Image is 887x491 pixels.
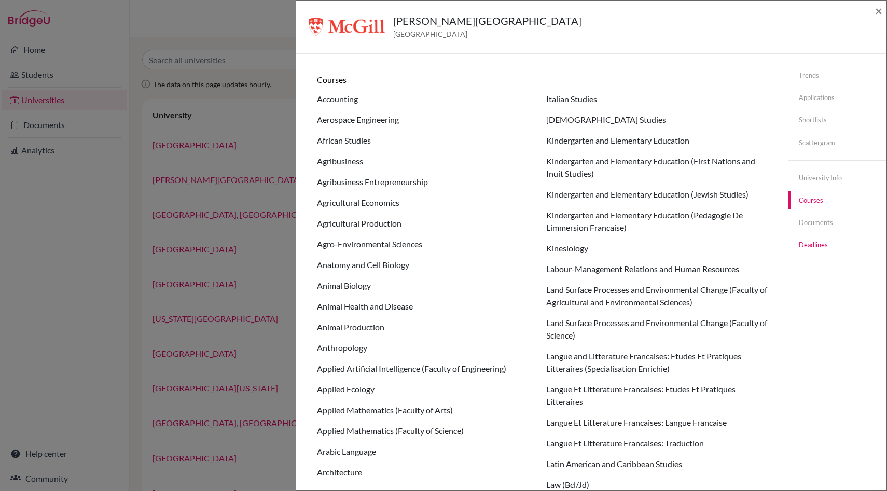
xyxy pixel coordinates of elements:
li: Arabic Language [317,445,538,458]
li: Accounting [317,93,538,105]
li: Agricultural Production [317,217,538,230]
li: Architecture [317,466,538,479]
a: Applications [788,89,886,107]
h6: Courses [317,75,767,85]
li: Agricultural Economics [317,197,538,209]
li: Animal Biology [317,279,538,292]
li: Kindergarten and Elementary Education (Pedagogie De Limmersion Francaise) [546,209,767,234]
li: Kindergarten and Elementary Education (First Nations and Inuit Studies) [546,155,767,180]
li: Anatomy and Cell Biology [317,259,538,271]
li: Italian Studies [546,93,767,105]
li: Anthropology [317,342,538,354]
li: Langue and Litterature Francaises: Etudes Et Pratiques Litteraires (Specialisation Enrichie) [546,350,767,375]
li: Animal Production [317,321,538,333]
a: Trends [788,66,886,85]
li: Labour-Management Relations and Human Resources [546,263,767,275]
li: Animal Health and Disease [317,300,538,313]
li: Applied Ecology [317,383,538,396]
a: Deadlines [788,236,886,254]
a: Shortlists [788,111,886,129]
li: Land Surface Processes and Environmental Change (Faculty of Science) [546,317,767,342]
li: Applied Artificial Intelligence (Faculty of Engineering) [317,362,538,375]
li: Law (Bcl/Jd) [546,479,767,491]
span: [GEOGRAPHIC_DATA] [393,29,581,39]
a: Scattergram [788,134,886,152]
li: Applied Mathematics (Faculty of Science) [317,425,538,437]
img: ca_mcg_2_lijyyo.png [309,13,385,41]
li: Agribusiness Entrepreneurship [317,176,538,188]
li: [DEMOGRAPHIC_DATA] Studies [546,114,767,126]
li: Langue Et Litterature Francaises: Etudes Et Pratiques Litteraires [546,383,767,408]
a: University info [788,169,886,187]
li: Applied Mathematics (Faculty of Arts) [317,404,538,416]
li: Land Surface Processes and Environmental Change (Faculty of Agricultural and Environmental Sciences) [546,284,767,308]
li: Agribusiness [317,155,538,167]
a: Courses [788,191,886,209]
li: African Studies [317,134,538,147]
li: Kindergarten and Elementary Education [546,134,767,147]
li: Agro-Environmental Sciences [317,238,538,250]
span: × [875,3,882,18]
li: Langue Et Litterature Francaises: Traduction [546,437,767,450]
li: Langue Et Litterature Francaises: Langue Francaise [546,416,767,429]
a: Documents [788,214,886,232]
button: Close [875,5,882,17]
h5: [PERSON_NAME][GEOGRAPHIC_DATA] [393,13,581,29]
li: Aerospace Engineering [317,114,538,126]
li: Kinesiology [546,242,767,255]
li: Kindergarten and Elementary Education (Jewish Studies) [546,188,767,201]
li: Latin American and Caribbean Studies [546,458,767,470]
